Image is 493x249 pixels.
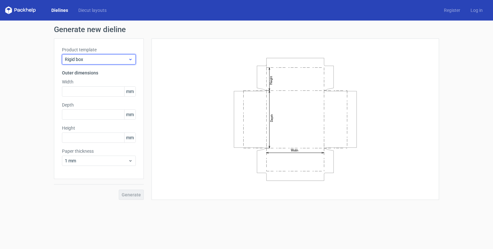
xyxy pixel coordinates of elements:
[124,110,135,119] span: mm
[62,102,136,108] label: Depth
[62,70,136,76] h3: Outer dimensions
[65,158,128,164] span: 1 mm
[73,7,112,13] a: Diecut layouts
[439,7,465,13] a: Register
[465,7,488,13] a: Log in
[62,79,136,85] label: Width
[291,149,298,152] text: Width
[62,47,136,53] label: Product template
[62,125,136,131] label: Height
[62,148,136,154] label: Paper thickness
[124,87,135,96] span: mm
[124,133,135,142] span: mm
[269,76,273,84] text: Height
[65,56,128,63] span: Rigid box
[270,114,273,122] text: Depth
[46,7,73,13] a: Dielines
[54,26,439,33] h1: Generate new dieline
